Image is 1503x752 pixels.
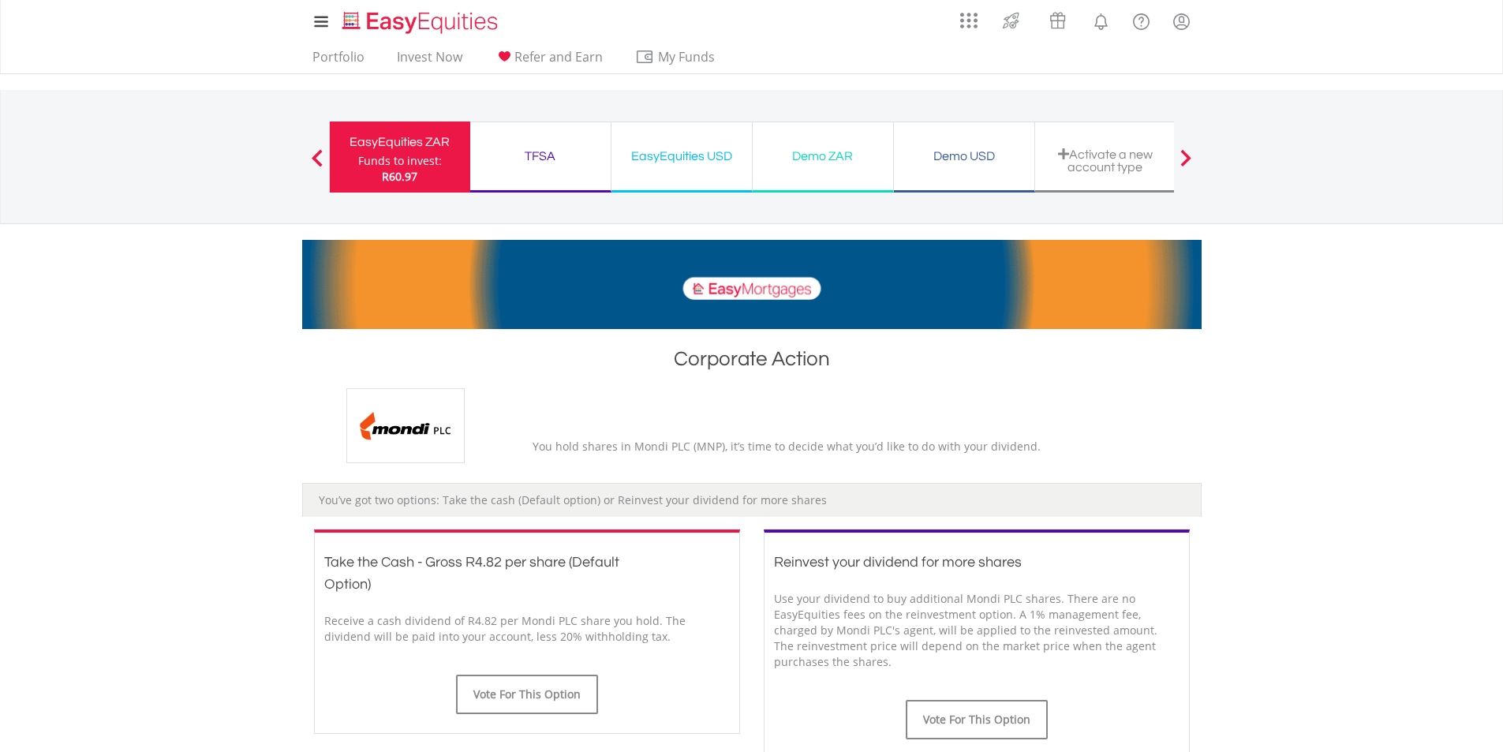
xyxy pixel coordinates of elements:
[762,145,884,167] div: Demo ZAR
[302,240,1202,329] img: EasyMortage Promotion Banner
[960,12,978,29] img: grid-menu-icon.svg
[1121,4,1161,36] a: FAQ's and Support
[339,9,504,36] img: EasyEquities_Logo.png
[1161,4,1202,39] a: My Profile
[635,47,738,67] span: My Funds
[774,591,1157,669] span: Use your dividend to buy additional Mondi PLC shares. There are no EasyEquities fees on the reinv...
[774,555,1022,570] span: Reinvest your dividend for more shares
[621,145,742,167] div: EasyEquities USD
[1045,8,1071,33] img: vouchers-v2.svg
[514,48,603,65] span: Refer and Earn
[302,345,1202,380] h1: Corporate Action
[324,613,686,644] span: Receive a cash dividend of R4.82 per Mondi PLC share you hold. The dividend will be paid into you...
[906,700,1048,739] button: Vote For This Option
[488,49,609,73] a: Refer and Earn
[1045,148,1166,174] div: Activate a new account type
[1081,4,1121,36] a: Notifications
[346,388,465,463] img: EQU.ZA.MNP.png
[324,555,619,592] span: Take the Cash - Gross R4.82 per share (Default Option)
[358,153,442,169] div: Funds to invest:
[339,131,461,153] div: EasyEquities ZAR
[382,169,417,184] span: R60.97
[319,492,827,507] span: You’ve got two options: Take the cash (Default option) or Reinvest your dividend for more shares
[456,675,598,714] button: Vote For This Option
[1034,4,1081,33] a: Vouchers
[903,145,1025,167] div: Demo USD
[391,49,469,73] a: Invest Now
[480,145,601,167] div: TFSA
[533,439,1041,454] span: You hold shares in Mondi PLC (MNP), it’s time to decide what you’d like to do with your dividend.
[306,49,371,73] a: Portfolio
[998,8,1024,33] img: thrive-v2.svg
[336,4,504,36] a: Home page
[950,4,988,29] a: AppsGrid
